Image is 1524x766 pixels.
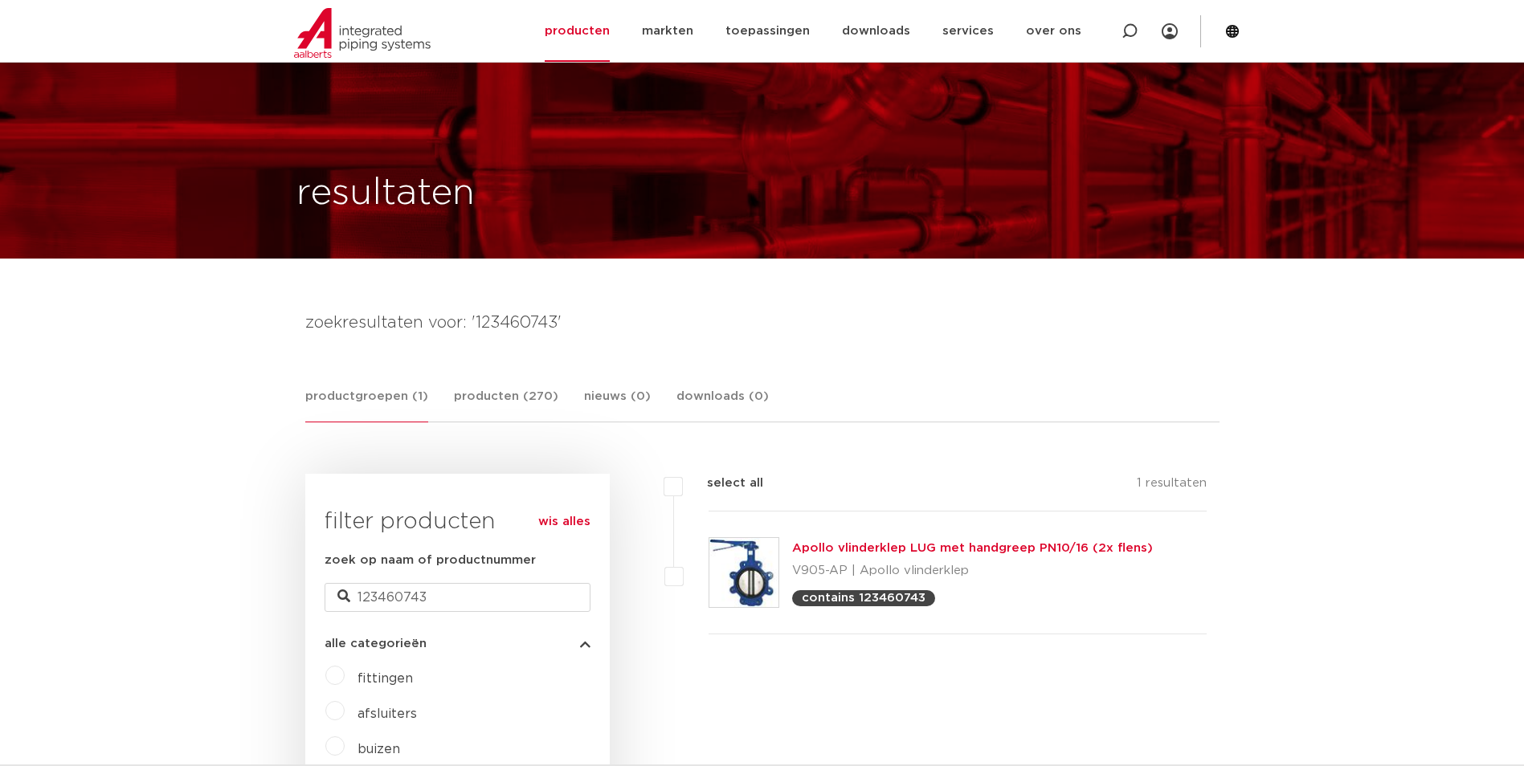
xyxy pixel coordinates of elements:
label: select all [683,474,763,493]
p: contains 123460743 [802,592,925,604]
p: V905-AP | Apollo vlinderklep [792,558,1153,584]
a: nieuws (0) [584,387,651,422]
h3: filter producten [325,506,590,538]
a: productgroepen (1) [305,387,428,422]
span: alle categorieën [325,638,427,650]
a: buizen [358,743,400,756]
a: downloads (0) [676,387,769,422]
input: zoeken [325,583,590,612]
button: alle categorieën [325,638,590,650]
a: producten (270) [454,387,558,422]
label: zoek op naam of productnummer [325,551,536,570]
h4: zoekresultaten voor: '123460743' [305,310,1220,336]
a: Apollo vlinderklep LUG met handgreep PN10/16 (2x flens) [792,542,1153,554]
img: Thumbnail for Apollo vlinderklep LUG met handgreep PN10/16 (2x flens) [709,538,778,607]
a: fittingen [358,672,413,685]
a: wis alles [538,512,590,532]
p: 1 resultaten [1137,474,1207,499]
a: afsluiters [358,707,417,720]
h1: resultaten [296,168,475,219]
